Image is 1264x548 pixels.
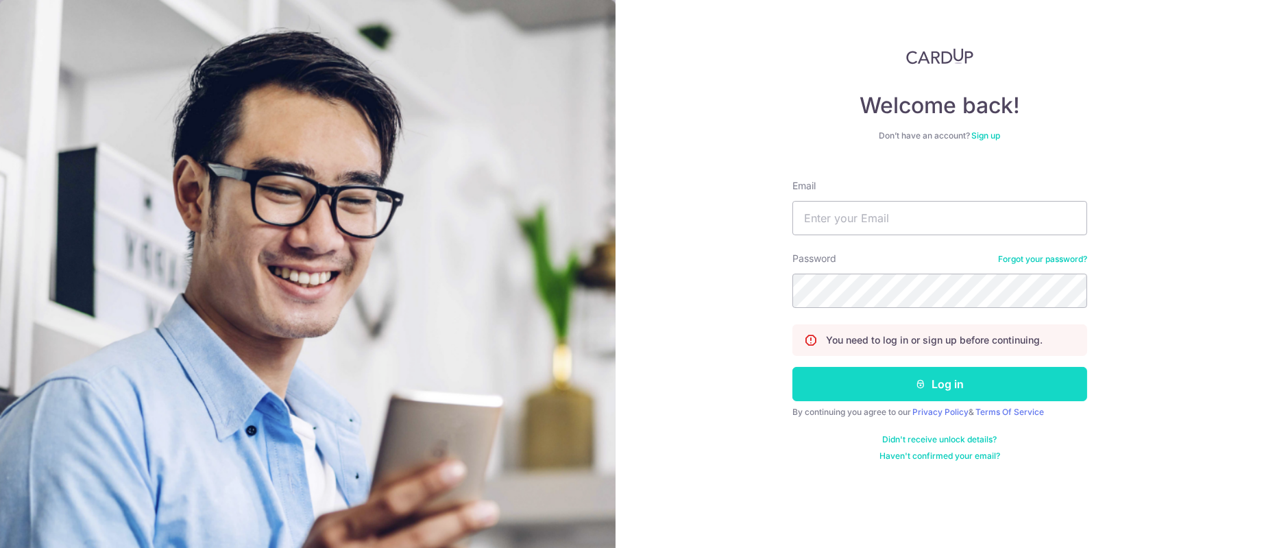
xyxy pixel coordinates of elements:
img: CardUp Logo [906,48,973,64]
a: Sign up [972,130,1001,141]
label: Email [792,179,816,193]
a: Didn't receive unlock details? [883,434,997,445]
a: Haven't confirmed your email? [879,451,1000,462]
input: Enter your Email [792,201,1087,235]
div: By continuing you agree to our & [792,407,1087,418]
div: Don’t have an account? [792,130,1087,141]
h4: Welcome back! [792,92,1087,119]
a: Privacy Policy [912,407,969,417]
a: Terms Of Service [975,407,1044,417]
label: Password [792,252,836,265]
button: Log in [792,367,1087,401]
a: Forgot your password? [998,254,1087,265]
p: You need to log in or sign up before continuing. [826,333,1043,347]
